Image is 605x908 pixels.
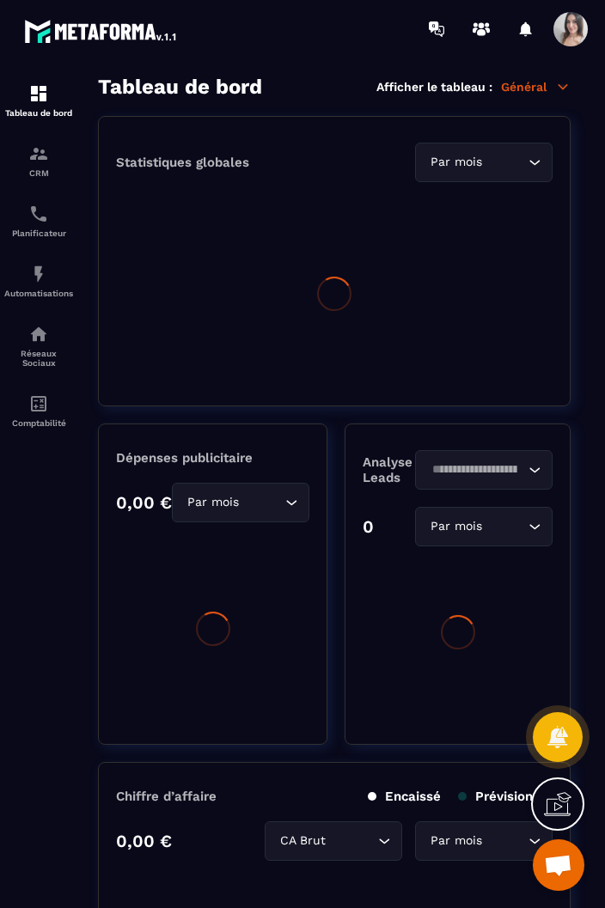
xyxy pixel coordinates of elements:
p: Planificateur [4,229,73,238]
span: Par mois [426,153,486,172]
img: formation [28,83,49,104]
p: Afficher le tableau : [376,80,492,94]
div: Search for option [265,821,402,861]
a: formationformationCRM [4,131,73,191]
span: Par mois [426,832,486,850]
p: Prévisionnel [458,789,553,804]
p: 0 [363,516,374,537]
div: Search for option [415,143,553,182]
a: formationformationTableau de bord [4,70,73,131]
a: automationsautomationsAutomatisations [4,251,73,311]
div: Ouvrir le chat [533,839,584,891]
input: Search for option [486,517,524,536]
div: Search for option [172,483,309,522]
img: scheduler [28,204,49,224]
img: accountant [28,393,49,414]
p: CRM [4,168,73,178]
a: accountantaccountantComptabilité [4,381,73,441]
p: Chiffre d’affaire [116,789,217,804]
p: Analyse des Leads [363,454,458,485]
span: Par mois [183,493,242,512]
input: Search for option [329,832,374,850]
div: Search for option [415,507,553,546]
p: Général [501,79,571,94]
h3: Tableau de bord [98,75,262,99]
p: Réseaux Sociaux [4,349,73,368]
p: Tableau de bord [4,108,73,118]
img: formation [28,143,49,164]
p: Automatisations [4,289,73,298]
input: Search for option [486,832,524,850]
p: Encaissé [368,789,441,804]
a: schedulerschedulerPlanificateur [4,191,73,251]
p: Dépenses publicitaire [116,450,309,466]
img: logo [24,15,179,46]
div: Search for option [415,450,553,490]
input: Search for option [242,493,281,512]
input: Search for option [426,460,524,479]
p: Comptabilité [4,418,73,428]
p: 0,00 € [116,831,172,851]
input: Search for option [486,153,524,172]
p: Statistiques globales [116,155,249,170]
a: social-networksocial-networkRéseaux Sociaux [4,311,73,381]
img: automations [28,264,49,284]
p: 0,00 € [116,492,172,513]
div: Search for option [415,821,553,861]
span: Par mois [426,517,486,536]
span: CA Brut [276,832,329,850]
img: social-network [28,324,49,344]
